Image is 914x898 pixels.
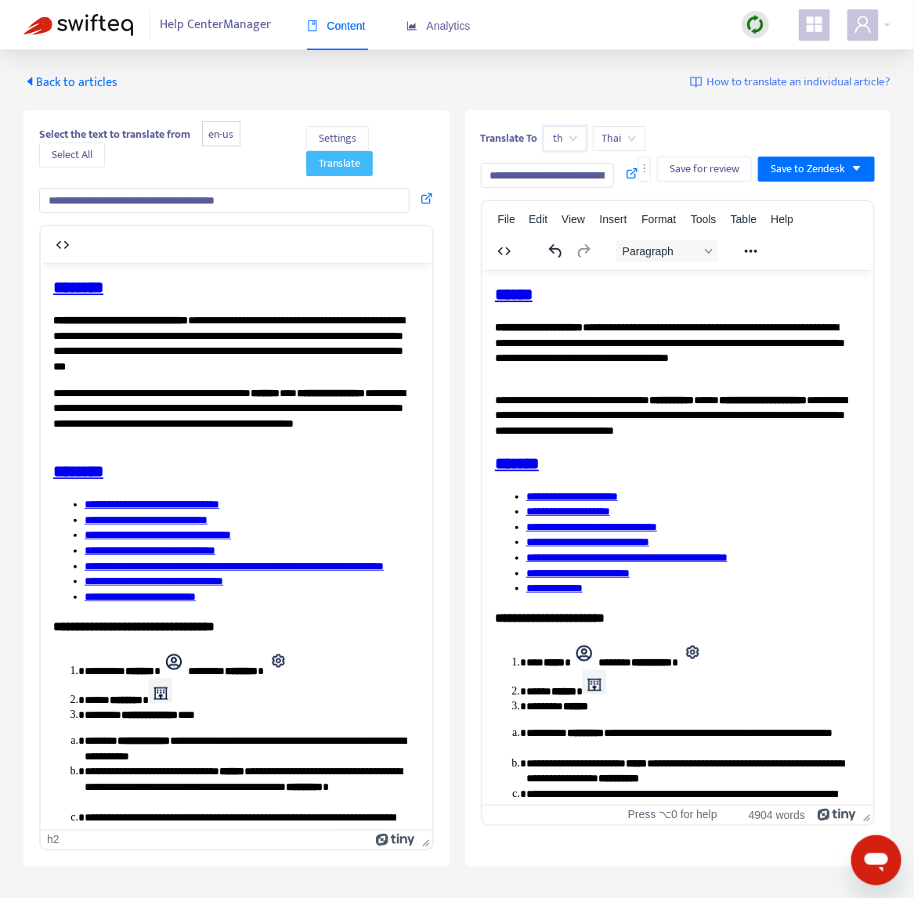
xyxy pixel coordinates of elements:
span: en-us [202,121,240,147]
button: 4904 words [749,808,805,821]
span: th [553,127,577,150]
b: Select the text to translate from [39,125,190,143]
span: Save for review [670,160,739,178]
button: Save for review [657,157,752,182]
img: image-link [690,76,703,88]
a: Powered by Tiny [818,808,857,820]
span: Select All [52,146,92,164]
a: How to translate an individual article? [690,74,891,92]
button: Settings [306,126,369,151]
span: Edit [529,213,547,225]
div: Press the Up and Down arrow keys to resize the editor. [416,831,432,849]
span: Help [771,213,793,225]
button: Undo [542,240,569,262]
span: user [854,15,872,34]
span: Analytics [406,20,471,32]
span: caret-down [851,163,862,174]
span: Settings [319,130,356,147]
iframe: Button to launch messaging window [851,835,901,885]
button: more [638,157,651,182]
span: appstore [805,15,824,34]
span: more [639,163,650,174]
iframe: Rich Text Area [482,270,874,805]
span: View [562,213,585,225]
button: Translate [306,151,373,176]
button: Redo [569,240,596,262]
iframe: Rich Text Area [41,263,432,830]
img: sync.dc5367851b00ba804db3.png [746,15,765,34]
button: Save to Zendeskcaret-down [758,157,875,182]
span: Translate [319,155,360,172]
span: Save to Zendesk [771,160,845,178]
img: Swifteq [23,14,133,36]
button: Reveal or hide additional toolbar items [737,240,764,262]
button: Select All [39,142,105,168]
span: Back to articles [23,72,117,93]
span: Format [641,213,676,225]
span: Tools [691,213,717,225]
div: Press the Up and Down arrow keys to resize the editor. [857,806,873,824]
span: File [497,213,515,225]
span: Help Center Manager [161,10,272,40]
span: area-chart [406,20,417,31]
button: Block Paragraph [616,240,717,262]
span: Table [731,213,757,225]
span: How to translate an individual article? [706,74,891,92]
span: Paragraph [622,245,699,258]
span: caret-left [23,75,36,88]
span: Insert [600,213,627,225]
div: Press ⌥0 for help [611,808,734,821]
b: Translate To [481,129,538,147]
a: Powered by Tiny [376,833,415,846]
span: Content [307,20,366,32]
span: book [307,20,318,31]
div: h2 [47,833,60,846]
span: Thai [602,127,636,150]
